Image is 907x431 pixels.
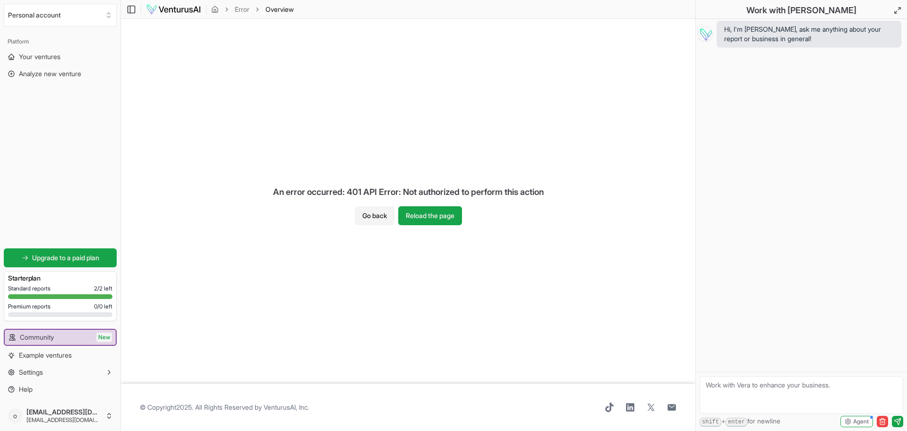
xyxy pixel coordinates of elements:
img: Vera [698,26,713,42]
span: Upgrade to a paid plan [32,253,99,263]
span: Premium reports [8,303,51,310]
button: Go back [355,206,394,225]
h3: Starter plan [8,273,112,283]
span: Your ventures [19,52,60,62]
h2: Work with [PERSON_NAME] [746,4,856,17]
span: [EMAIL_ADDRESS][DOMAIN_NAME] [26,408,102,416]
span: [EMAIL_ADDRESS][DOMAIN_NAME] [26,416,102,424]
span: Example ventures [19,351,72,360]
a: Error [235,5,249,14]
span: Community [20,333,54,342]
span: Standard reports [8,285,51,292]
button: Select an organization [4,4,117,26]
a: Analyze new venture [4,66,117,81]
a: Help [4,382,117,397]
img: logo [146,4,201,15]
span: Analyze new venture [19,69,81,79]
span: © Copyright 2025 . All Rights Reserved by . [140,403,309,412]
span: Settings [19,368,43,377]
kbd: enter [726,418,747,427]
span: 0 / 0 left [94,303,112,310]
a: Your ventures [4,49,117,64]
div: Platform [4,34,117,49]
button: Settings [4,365,117,380]
a: Upgrade to a paid plan [4,248,117,267]
kbd: shift [700,418,721,427]
a: CommunityNew [5,330,116,345]
button: Agent [840,416,873,427]
span: Hi, I'm [PERSON_NAME], ask me anything about your report or business in general! [724,25,894,44]
span: New [96,333,112,342]
button: Reload the page [398,206,462,225]
span: 2 / 2 left [94,285,112,292]
span: Overview [265,5,294,14]
div: An error occurred: 401 API Error: Not authorized to perform this action [265,178,551,206]
a: VenturusAI, Inc [264,403,308,411]
span: Agent [853,418,869,425]
button: o[EMAIL_ADDRESS][DOMAIN_NAME][EMAIL_ADDRESS][DOMAIN_NAME] [4,405,117,427]
span: + for newline [700,416,780,427]
span: o [8,408,23,423]
span: Help [19,385,33,394]
nav: breadcrumb [211,5,294,14]
a: Example ventures [4,348,117,363]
